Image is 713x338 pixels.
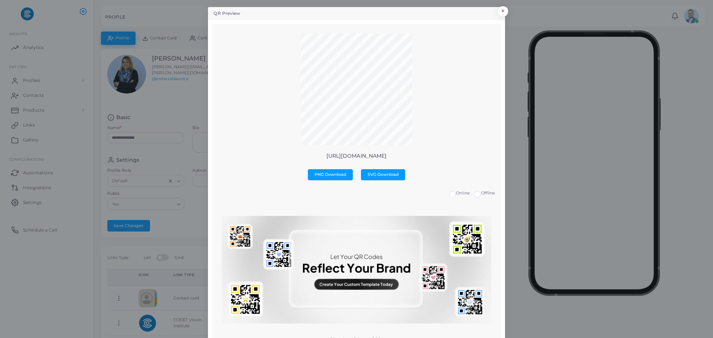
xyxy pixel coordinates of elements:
[368,172,399,177] span: SVG Download
[222,216,491,324] img: No qr templates
[214,10,240,17] h5: QR Preview
[361,169,405,180] button: SVG Download
[315,172,346,177] span: PNG Download
[498,6,508,16] button: Close
[481,190,495,196] span: Offline
[308,169,353,180] button: PNG Download
[456,190,470,196] span: Online
[218,153,495,159] p: [URL][DOMAIN_NAME]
